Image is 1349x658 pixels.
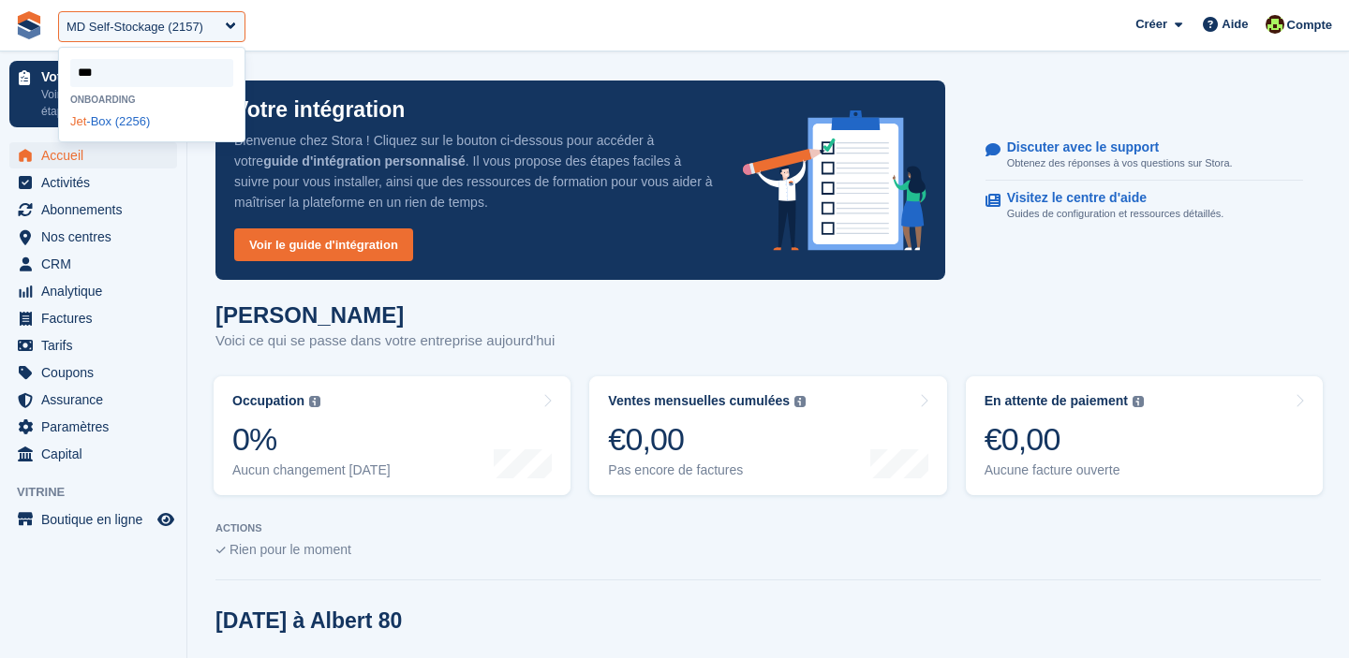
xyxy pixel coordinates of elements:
[608,393,790,409] div: Ventes mensuelles cumulées
[67,18,203,37] div: MD Self-Stockage (2157)
[17,483,186,502] span: Vitrine
[9,197,177,223] a: menu
[1133,396,1144,407] img: icon-info-grey-7440780725fd019a000dd9b08b2336e03edf1995a4989e88bcd33f0948082b44.svg
[70,114,86,128] span: Jet
[9,387,177,413] a: menu
[589,376,946,495] a: Ventes mensuelles cumulées €0,00 Pas encore de factures
[155,508,177,531] a: Boutique d'aperçu
[41,414,154,440] span: Paramètres
[41,441,154,467] span: Capital
[9,61,177,127] a: Votre intégration Voir les prochaines étapes
[9,224,177,250] a: menu
[986,181,1303,231] a: Visitez le centre d'aide Guides de configuration et ressources détaillés.
[234,130,713,212] p: Bienvenue chez Stora ! Cliquez sur le bouton ci-dessous pour accéder à votre . Il vous propose de...
[41,387,154,413] span: Assurance
[1007,206,1224,222] p: Guides de configuration et ressources détaillés.
[309,396,320,407] img: icon-info-grey-7440780725fd019a000dd9b08b2336e03edf1995a4989e88bcd33f0948082b44.svg
[1007,139,1218,155] p: Discuter avec le support
[41,197,154,223] span: Abonnements
[1007,190,1209,206] p: Visitez le centre d'aide
[9,305,177,331] a: menu
[232,420,391,459] div: 0%
[41,305,154,331] span: Factures
[608,462,806,478] div: Pas encore de factures
[41,251,154,277] span: CRM
[41,169,154,196] span: Activités
[234,99,405,121] p: Votre intégration
[743,110,927,251] img: onboarding-info-6c161a55d2c0e0a8cae90662b2fe09162a5109e8cc188191df67fb4f79e88e88.svg
[41,224,154,250] span: Nos centres
[1266,15,1284,34] img: Catherine Coffey
[41,359,154,386] span: Coupons
[985,393,1128,409] div: En attente de paiement
[794,396,806,407] img: icon-info-grey-7440780725fd019a000dd9b08b2336e03edf1995a4989e88bcd33f0948082b44.svg
[232,462,391,478] div: Aucun changement [DATE]
[215,302,555,328] h1: [PERSON_NAME]
[985,420,1144,459] div: €0,00
[214,376,571,495] a: Occupation 0% Aucun changement [DATE]
[9,169,177,196] a: menu
[215,547,226,554] img: blank_slate_check_icon-ba018cac091ee9be17c0a81a6c232d5eb81de652e7a59be601be346b1b6ddf79.svg
[9,332,177,358] a: menu
[59,109,245,134] div: -Box (2256)
[41,142,154,168] span: Accueil
[9,142,177,168] a: menu
[986,130,1303,182] a: Discuter avec le support Obtenez des réponses à vos questions sur Stora.
[230,542,351,557] span: Rien pour le moment
[215,522,1321,534] p: ACTIONS
[966,376,1323,495] a: En attente de paiement €0,00 Aucune facture ouverte
[1287,16,1332,35] span: Compte
[232,393,304,409] div: Occupation
[1135,15,1167,34] span: Créer
[41,70,153,83] p: Votre intégration
[9,359,177,386] a: menu
[234,228,413,261] a: Voir le guide d'intégration
[41,278,154,304] span: Analytique
[9,278,177,304] a: menu
[608,420,806,459] div: €0,00
[41,332,154,358] span: Tarifs
[9,414,177,440] a: menu
[15,11,43,39] img: stora-icon-8386f47178a22dfd0bd8f6a31ec36ba5ce8667c1dd55bd0f319d3a0aa187defe.svg
[263,154,466,168] strong: guide d'intégration personnalisé
[985,462,1144,478] div: Aucune facture ouverte
[9,506,177,533] a: menu
[41,506,154,533] span: Boutique en ligne
[215,608,402,634] h2: [DATE] à Albert 80
[215,330,555,352] p: Voici ce qui se passe dans votre entreprise aujourd'hui
[1007,155,1233,171] p: Obtenez des réponses à vos questions sur Stora.
[41,86,153,120] p: Voir les prochaines étapes
[59,95,245,105] div: Onboarding
[9,251,177,277] a: menu
[1222,15,1248,34] span: Aide
[9,441,177,467] a: menu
